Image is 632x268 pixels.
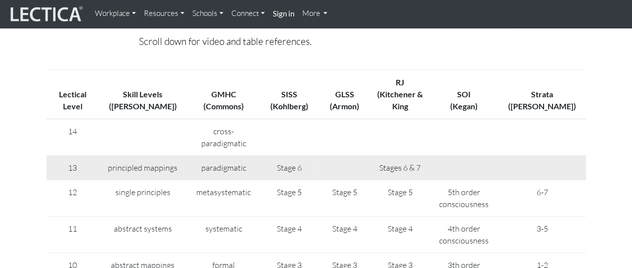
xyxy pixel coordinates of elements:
th: GLSS (Armon) [318,70,371,119]
td: 5th order consciousness [429,180,498,216]
td: cross-paradigmatic [186,119,260,156]
td: Stage 4 [371,216,429,253]
th: Skill Levels ([PERSON_NAME]) [99,70,186,119]
th: Lectical Level [46,70,99,119]
th: SOI (Kegan) [429,70,498,119]
td: 13 [46,155,99,180]
th: RJ (Kitchener & King [371,70,429,119]
a: Schools [188,4,227,23]
td: Stage 5 [261,180,318,216]
td: single principles [99,180,186,216]
td: 4th order consciousness [429,216,498,253]
td: Stage 5 [371,180,429,216]
td: systematic [186,216,260,253]
a: More [298,4,332,23]
td: 11 [46,216,99,253]
a: Sign in [269,4,298,24]
td: Stages 6 & 7 [371,155,429,180]
td: 6-7 [498,180,586,216]
td: principled mappings [99,155,186,180]
a: Workplace [91,4,140,23]
td: 12 [46,180,99,216]
td: Stage 6 [261,155,318,180]
td: 3-5 [498,216,586,253]
th: Strata ([PERSON_NAME]) [498,70,586,119]
td: abstract systems [99,216,186,253]
td: Stage 5 [318,180,371,216]
img: lecticalive [8,4,83,23]
td: paradigmatic [186,155,260,180]
p: Scroll down for video and table references. [139,33,494,50]
th: SISS (Kohlberg) [261,70,318,119]
td: Stage 4 [318,216,371,253]
td: Stage 4 [261,216,318,253]
strong: Sign in [273,9,294,18]
td: 14 [46,119,99,156]
a: Connect [227,4,269,23]
a: Resources [140,4,188,23]
td: metasystematic [186,180,260,216]
th: GMHC (Commons) [186,70,260,119]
